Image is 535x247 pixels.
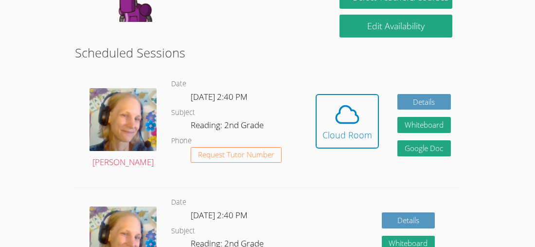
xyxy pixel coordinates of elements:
[171,78,186,90] dt: Date
[191,209,248,221] span: [DATE] 2:40 PM
[191,91,248,102] span: [DATE] 2:40 PM
[171,196,186,209] dt: Date
[322,128,372,142] div: Cloud Room
[339,15,452,38] a: Edit Availability
[89,88,157,170] a: [PERSON_NAME]
[397,94,451,110] a: Details
[171,135,192,147] dt: Phone
[198,151,274,158] span: Request Tutor Number
[75,43,460,62] h2: Scheduled Sessions
[171,107,195,119] dt: Subject
[397,117,451,133] button: Whiteboard
[382,212,435,228] a: Details
[191,118,266,135] dd: Reading: 2nd Grade
[171,225,195,237] dt: Subject
[191,147,282,163] button: Request Tutor Number
[316,94,379,149] button: Cloud Room
[397,140,451,156] a: Google Doc
[89,88,157,151] img: avatar.png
